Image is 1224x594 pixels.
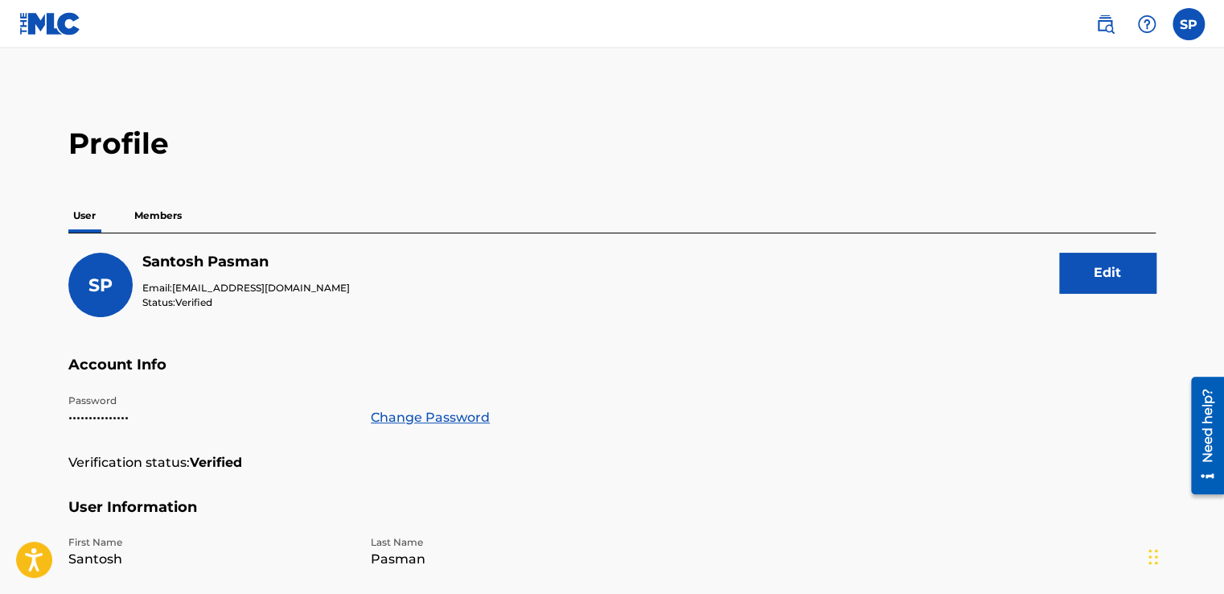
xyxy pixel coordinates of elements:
[68,199,101,233] p: User
[68,453,190,472] p: Verification status:
[68,498,1156,536] h5: User Information
[371,550,654,569] p: Pasman
[1059,253,1156,293] button: Edit
[68,394,351,408] p: Password
[19,12,81,35] img: MLC Logo
[88,274,113,296] span: SP
[1137,14,1156,34] img: help
[1089,8,1121,40] a: Public Search
[1095,14,1115,34] img: search
[68,356,1156,394] h5: Account Info
[1144,517,1224,594] iframe: Chat Widget
[190,453,242,472] strong: Verified
[129,199,187,233] p: Members
[142,295,350,310] p: Status:
[68,408,351,427] p: •••••••••••••••
[68,550,351,569] p: Santosh
[1173,8,1205,40] div: User Menu
[172,282,350,294] span: [EMAIL_ADDRESS][DOMAIN_NAME]
[371,408,490,427] a: Change Password
[1179,371,1224,501] iframe: Resource Center
[1148,533,1158,581] div: Drag
[175,296,212,308] span: Verified
[142,253,350,271] h5: Santosh Pasman
[371,535,654,550] p: Last Name
[68,126,1156,162] h2: Profile
[68,535,351,550] p: First Name
[1131,8,1163,40] div: Help
[142,281,350,295] p: Email:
